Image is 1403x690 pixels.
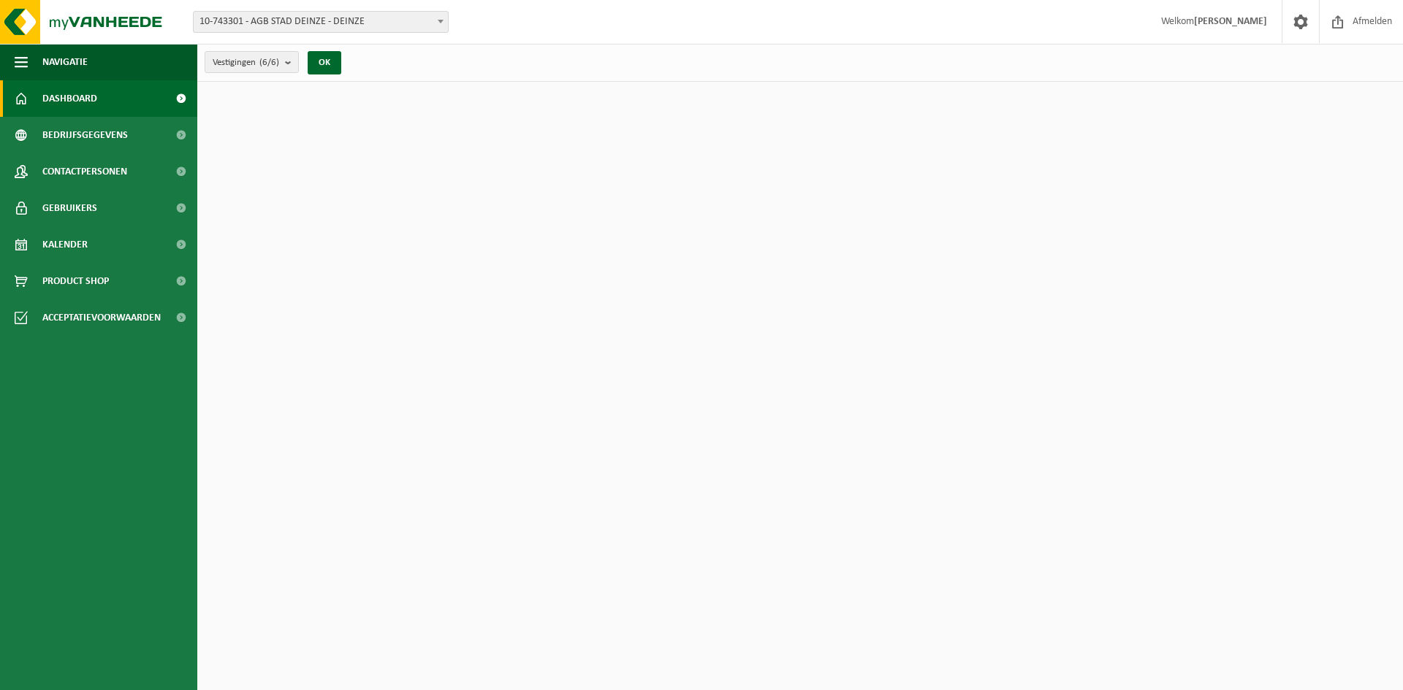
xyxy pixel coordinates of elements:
[42,117,128,153] span: Bedrijfsgegevens
[42,153,127,190] span: Contactpersonen
[213,52,279,74] span: Vestigingen
[1194,16,1267,27] strong: [PERSON_NAME]
[259,58,279,67] count: (6/6)
[193,11,449,33] span: 10-743301 - AGB STAD DEINZE - DEINZE
[42,190,97,226] span: Gebruikers
[194,12,448,32] span: 10-743301 - AGB STAD DEINZE - DEINZE
[42,80,97,117] span: Dashboard
[42,44,88,80] span: Navigatie
[42,263,109,299] span: Product Shop
[205,51,299,73] button: Vestigingen(6/6)
[42,226,88,263] span: Kalender
[308,51,341,74] button: OK
[42,299,161,336] span: Acceptatievoorwaarden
